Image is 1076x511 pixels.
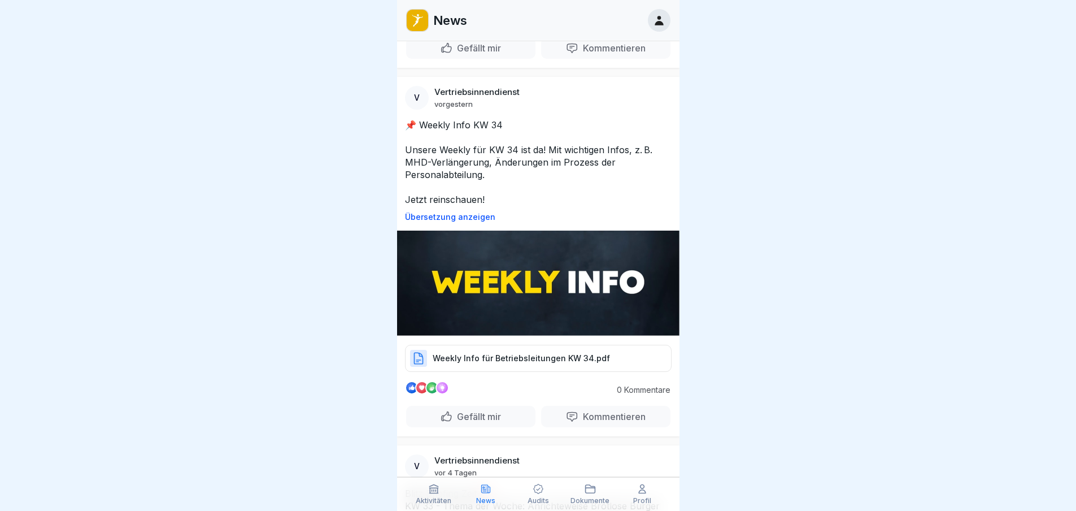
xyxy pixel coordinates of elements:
p: Vertriebsinnendienst [434,87,520,97]
p: 📌 Weekly Info KW 34 Unsere Weekly für KW 34 ist da! Mit wichtigen Infos, z. B. MHD-Verlängerung, ... [405,119,672,206]
p: Profil [633,497,651,505]
img: Post Image [397,231,679,336]
img: oo2rwhh5g6mqyfqxhtbddxvd.png [407,10,428,31]
div: V [405,454,429,478]
p: News [433,13,467,28]
p: vor 4 Tagen [434,468,477,477]
p: Übersetzung anzeigen [405,213,672,222]
p: Aktivitäten [416,497,451,505]
a: Weekly Info für Betriebsleitungen KW 34.pdf [405,358,672,369]
p: Weekly Info für Betriebsleitungen KW 34.pdf [433,353,610,364]
p: Kommentieren [578,42,646,54]
p: Gefällt mir [452,411,501,422]
p: Gefällt mir [452,42,501,54]
p: Dokumente [570,497,609,505]
p: Kommentieren [578,411,646,422]
p: News [476,497,495,505]
div: V [405,86,429,110]
p: vorgestern [434,99,473,109]
p: Audits [528,497,549,505]
p: 0 Kommentare [608,386,670,395]
p: Vertriebsinnendienst [434,456,520,466]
